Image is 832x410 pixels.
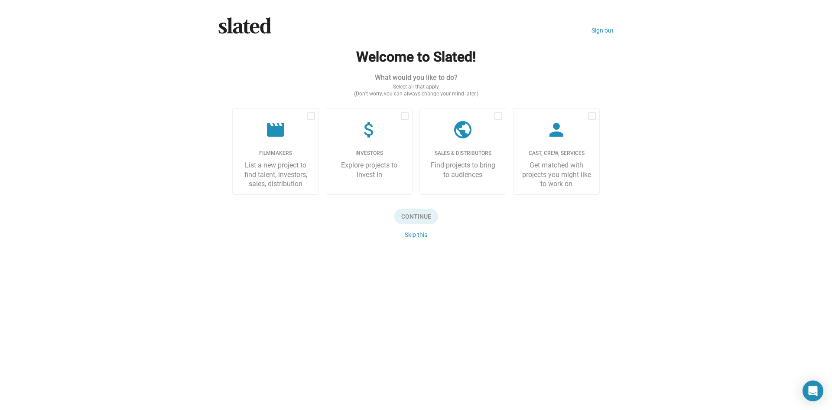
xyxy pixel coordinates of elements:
[232,84,600,98] div: Select all that apply (Don’t worry, you can always change your mind later.)
[405,231,427,238] button: Cancel investor application
[520,161,592,188] div: Get matched with projects you might like to work on
[240,161,312,188] div: List a new project to find talent, investors, sales, distribution
[591,27,614,34] a: Sign out
[394,209,438,224] span: Continue
[452,119,473,140] mat-icon: public
[427,161,499,179] div: Find projects to bring to audiences
[232,48,600,66] h2: Welcome to Slated!
[240,150,312,157] div: Filmmakers
[333,161,405,179] div: Explore projects to invest in
[520,150,592,157] div: Cast, Crew, Services
[333,150,405,157] div: Investors
[803,380,823,401] div: Open Intercom Messenger
[265,119,286,140] mat-icon: movie
[427,150,499,157] div: Sales & Distributors
[232,73,600,82] div: What would you like to do?
[359,119,380,140] mat-icon: attach_money
[546,119,567,140] mat-icon: person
